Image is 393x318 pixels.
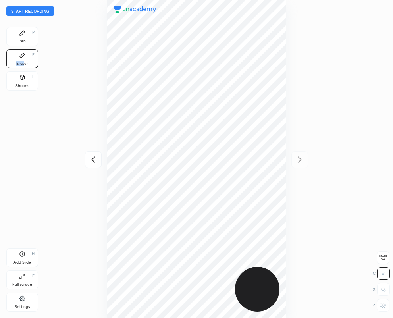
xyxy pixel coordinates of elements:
[6,6,54,16] button: Start recording
[32,75,35,79] div: L
[13,260,31,264] div: Add Slide
[32,252,35,256] div: H
[32,274,35,278] div: F
[15,84,29,88] div: Shapes
[373,299,389,312] div: Z
[19,39,26,43] div: Pen
[15,305,30,309] div: Settings
[16,62,28,66] div: Eraser
[12,283,32,287] div: Full screen
[373,283,390,296] div: X
[32,53,35,57] div: E
[32,31,35,35] div: P
[114,6,156,13] img: logo.38c385cc.svg
[373,267,390,280] div: C
[377,255,389,260] span: Erase all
